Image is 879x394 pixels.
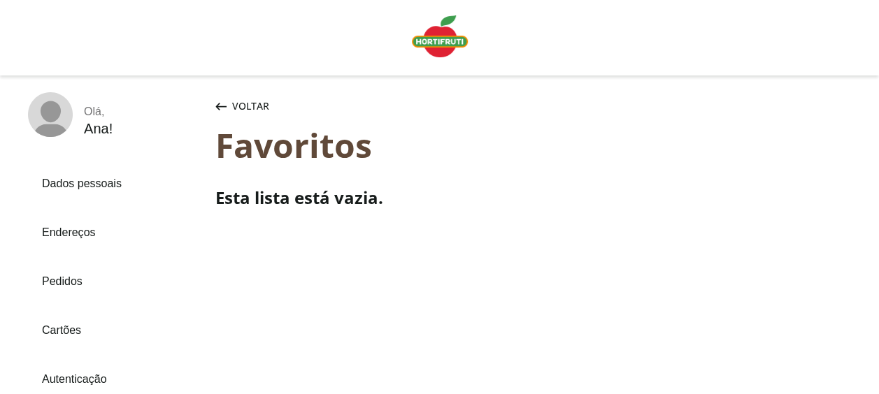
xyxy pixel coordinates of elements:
a: Logo [406,10,473,66]
div: Ana ! [84,121,113,137]
a: Cartões [28,312,204,349]
div: Favoritos [215,126,851,164]
a: Endereços [28,214,204,251]
div: Olá , [84,105,113,118]
a: Dados pessoais [28,165,204,203]
button: Voltar [213,92,272,120]
a: Pedidos [28,263,204,300]
h4: Esta lista está vazia. [215,187,383,209]
img: Logo [412,15,468,57]
span: Voltar [232,99,269,113]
